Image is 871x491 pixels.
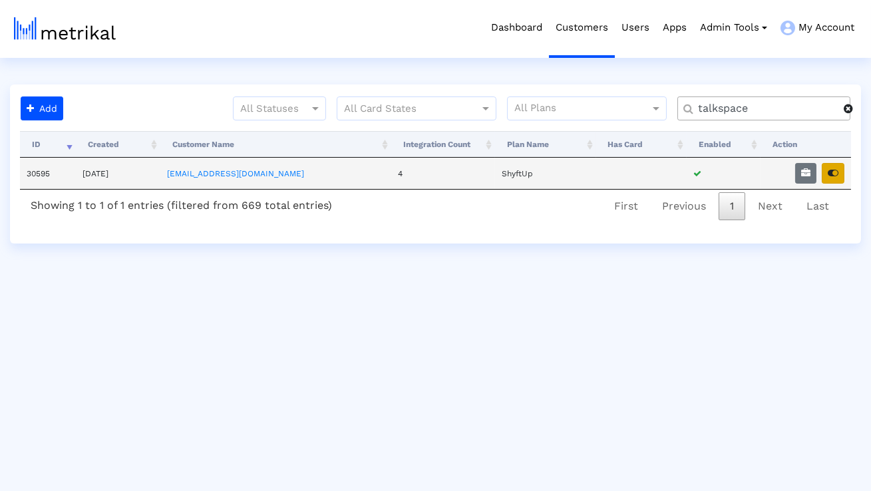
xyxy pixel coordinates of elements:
[21,96,63,120] button: Add
[495,158,596,189] td: ShyftUp
[20,131,76,158] th: ID: activate to sort column ascending
[781,21,795,35] img: my-account-menu-icon.png
[795,192,840,220] a: Last
[689,102,844,116] input: Customer Name
[495,131,596,158] th: Plan Name: activate to sort column ascending
[603,192,649,220] a: First
[747,192,794,220] a: Next
[719,192,745,220] a: 1
[20,158,76,189] td: 30595
[167,169,304,178] a: [EMAIL_ADDRESS][DOMAIN_NAME]
[687,131,761,158] th: Enabled: activate to sort column ascending
[651,192,717,220] a: Previous
[20,190,343,217] div: Showing 1 to 1 of 1 entries (filtered from 669 total entries)
[391,158,495,189] td: 4
[391,131,495,158] th: Integration Count: activate to sort column ascending
[344,100,465,118] input: All Card States
[514,100,652,118] input: All Plans
[596,131,687,158] th: Has Card: activate to sort column ascending
[761,131,851,158] th: Action
[76,131,160,158] th: Created: activate to sort column ascending
[76,158,160,189] td: [DATE]
[14,17,116,40] img: metrical-logo-light.png
[160,131,391,158] th: Customer Name: activate to sort column ascending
